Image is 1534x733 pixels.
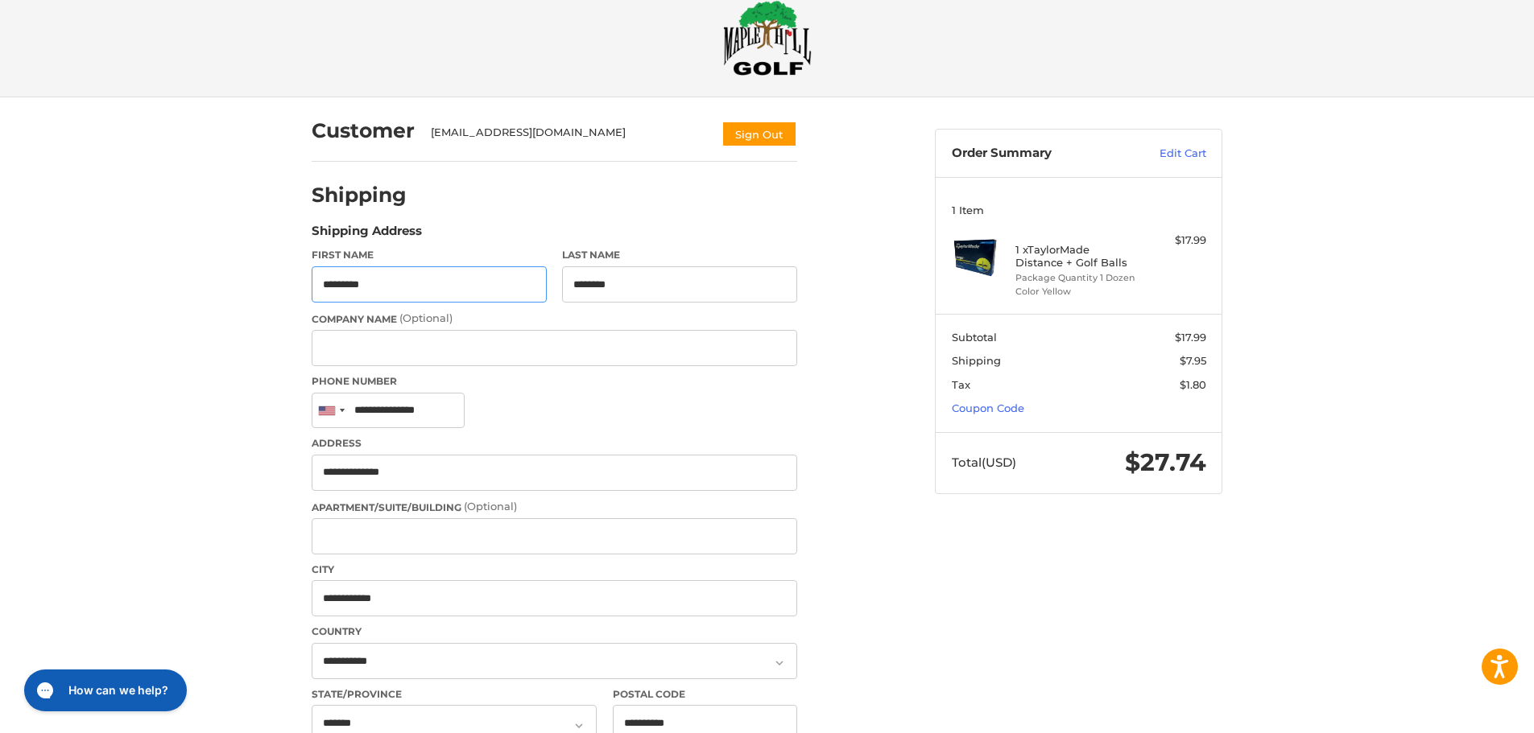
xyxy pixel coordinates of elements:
span: Shipping [952,354,1001,367]
label: Phone Number [312,374,797,389]
button: Sign Out [722,121,797,147]
label: Apartment/Suite/Building [312,499,797,515]
div: United States: +1 [312,393,349,428]
h2: Shipping [312,183,407,208]
label: Postal Code [613,687,798,702]
h4: 1 x TaylorMade Distance + Golf Balls [1015,243,1139,270]
div: $17.99 [1143,233,1206,249]
span: $1.80 [1180,378,1206,391]
a: Edit Cart [1125,146,1206,162]
span: Total (USD) [952,455,1016,470]
div: [EMAIL_ADDRESS][DOMAIN_NAME] [431,125,706,147]
span: $17.99 [1175,331,1206,344]
label: Company Name [312,311,797,327]
span: $7.95 [1180,354,1206,367]
li: Color Yellow [1015,285,1139,299]
label: First Name [312,248,547,262]
iframe: Gorgias live chat messenger [16,664,192,717]
label: Country [312,624,797,639]
a: Coupon Code [952,402,1024,414]
span: Subtotal [952,331,997,344]
span: Tax [952,378,970,391]
label: Address [312,436,797,451]
legend: Shipping Address [312,222,422,248]
span: $27.74 [1125,447,1206,477]
h3: 1 Item [952,204,1206,216]
li: Package Quantity 1 Dozen [1015,271,1139,285]
h2: Customer [312,118,415,143]
small: (Optional) [464,500,517,513]
label: City [312,562,797,577]
label: Last Name [562,248,797,262]
small: (Optional) [399,311,453,324]
label: State/Province [312,687,597,702]
h3: Order Summary [952,146,1125,162]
